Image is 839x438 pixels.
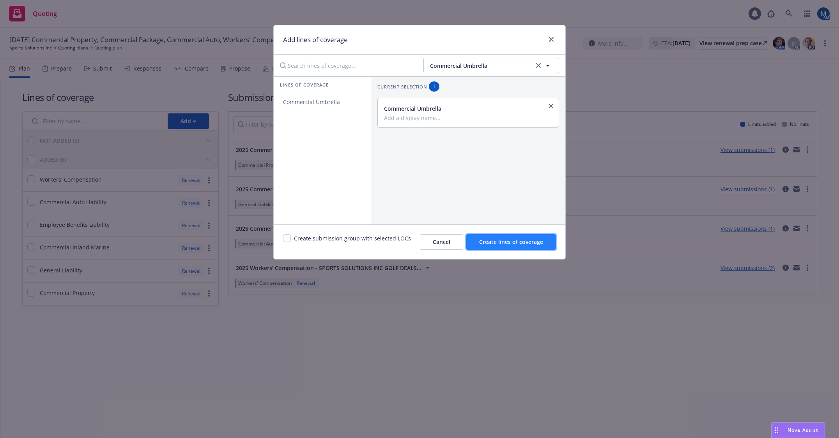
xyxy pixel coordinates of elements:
[430,62,532,70] span: Commercial Umbrella
[420,234,463,250] button: Cancel
[432,83,436,90] span: 1
[772,423,781,438] div: Drag to move
[771,422,825,438] button: Nova Assist
[384,104,551,113] div: Commercial Umbrella
[280,81,329,88] span: Lines of coverage
[479,238,543,245] span: Create lines of coverage
[547,35,556,44] a: close
[275,58,417,73] input: Search lines of coverage...
[466,234,556,250] button: Create lines of coverage
[377,83,427,90] span: Current selection
[274,98,349,106] span: Commercial Umbrella
[283,35,348,45] h1: Add lines of coverage
[294,234,411,250] span: Create submission group with selected LOCs
[788,427,818,433] span: Nova Assist
[546,101,556,111] a: close
[384,114,551,121] input: Add a display name...
[423,58,559,73] button: Commercial Umbrellaclear selection
[433,238,450,245] span: Cancel
[534,61,543,70] a: clear selection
